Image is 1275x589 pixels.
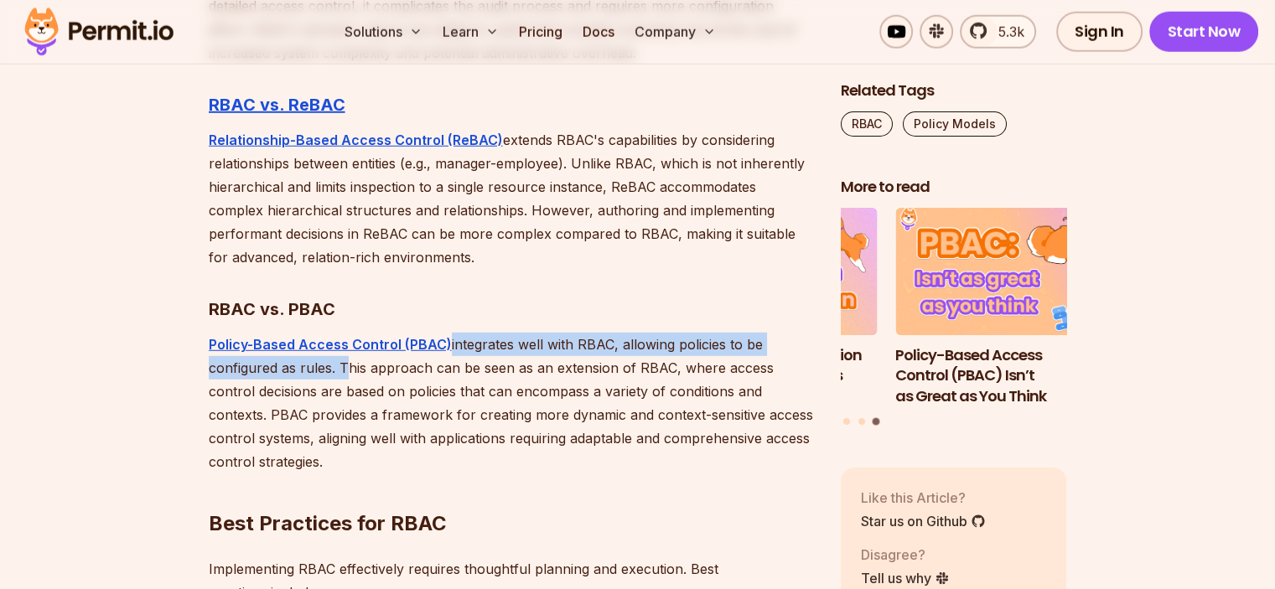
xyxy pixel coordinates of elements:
[651,208,878,335] img: Implementing Authentication and Authorization in Next.js
[841,208,1067,427] div: Posts
[903,111,1007,137] a: Policy Models
[576,15,621,49] a: Docs
[895,208,1122,407] a: Policy-Based Access Control (PBAC) Isn’t as Great as You ThinkPolicy-Based Access Control (PBAC) ...
[209,132,503,148] a: Relationship-Based Access Control (ReBAC)
[861,567,950,587] a: Tell us why
[436,15,505,49] button: Learn
[841,111,893,137] a: RBAC
[861,487,986,507] p: Like this Article?
[209,95,345,115] a: RBAC vs. ReBAC
[1056,12,1143,52] a: Sign In
[858,417,865,424] button: Go to slide 2
[209,128,814,269] p: extends RBAC's capabilities by considering relationships between entities (e.g., manager-employee...
[1149,12,1259,52] a: Start Now
[895,208,1122,335] img: Policy-Based Access Control (PBAC) Isn’t as Great as You Think
[960,15,1036,49] a: 5.3k
[861,544,950,564] p: Disagree?
[841,80,1067,101] h2: Related Tags
[209,511,447,535] strong: Best Practices for RBAC
[988,22,1024,42] span: 5.3k
[628,15,723,49] button: Company
[651,208,878,407] li: 2 of 3
[209,333,814,473] p: integrates well with RBAC, allowing policies to be configured as rules. This approach can be seen...
[861,510,986,530] a: Star us on Github
[17,3,181,60] img: Permit logo
[209,299,335,319] strong: RBAC vs. PBAC
[338,15,429,49] button: Solutions
[895,208,1122,407] li: 3 of 3
[841,177,1067,198] h2: More to read
[209,336,452,353] a: Policy-Based Access Control (PBAC)
[873,417,880,425] button: Go to slide 3
[843,417,850,424] button: Go to slide 1
[651,344,878,386] h3: Implementing Authentication and Authorization in Next.js
[512,15,569,49] a: Pricing
[895,344,1122,406] h3: Policy-Based Access Control (PBAC) Isn’t as Great as You Think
